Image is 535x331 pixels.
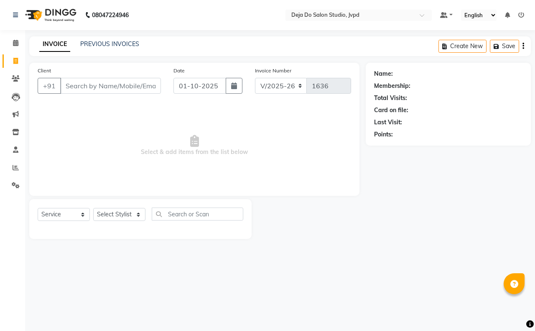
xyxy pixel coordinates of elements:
input: Search by Name/Mobile/Email/Code [60,78,161,94]
button: +91 [38,78,61,94]
button: Save [490,40,519,53]
a: PREVIOUS INVOICES [80,40,139,48]
div: Last Visit: [374,118,402,127]
label: Date [173,67,185,74]
div: Membership: [374,82,410,90]
iframe: chat widget [500,298,527,323]
img: logo [21,3,79,27]
label: Invoice Number [255,67,291,74]
a: INVOICE [39,37,70,52]
input: Search or Scan [152,208,243,221]
label: Client [38,67,51,74]
div: Points: [374,130,393,139]
span: Select & add items from the list below [38,104,351,187]
div: Total Visits: [374,94,407,103]
b: 08047224946 [92,3,129,27]
div: Card on file: [374,106,408,115]
button: Create New [438,40,487,53]
div: Name: [374,69,393,78]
